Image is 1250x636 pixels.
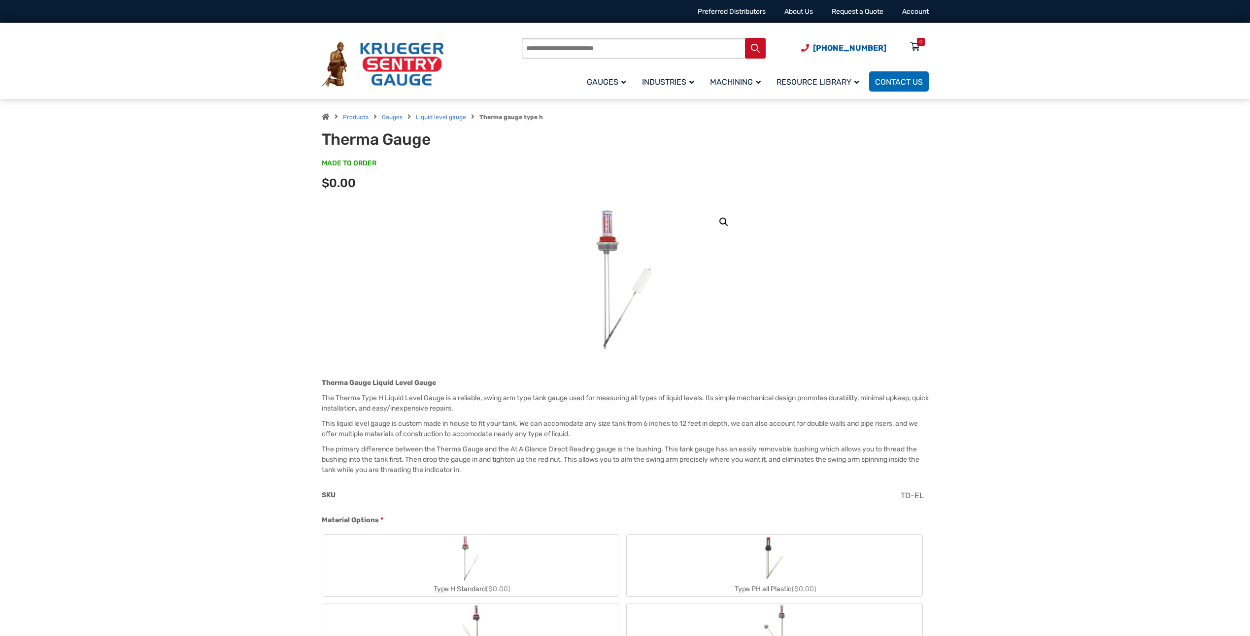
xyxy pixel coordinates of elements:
div: Type H Standard [323,582,619,596]
a: Gauges [382,114,403,121]
span: Contact Us [875,77,923,87]
div: 0 [919,38,922,46]
span: Industries [642,77,694,87]
p: This liquid level gauge is custom made in house to fit your tank. We can accomodate any size tank... [322,418,929,439]
h1: Therma Gauge [322,130,565,149]
span: ($0.00) [792,585,816,593]
a: View full-screen image gallery [715,213,733,231]
span: Machining [710,77,761,87]
span: ($0.00) [486,585,510,593]
label: Type H Standard [323,535,619,596]
a: Preferred Distributors [698,7,766,16]
a: Machining [704,70,771,93]
strong: Therma gauge type h [479,114,543,121]
p: The primary difference between the Therma Gauge and the At A Glance Direct Reading gauge is the b... [322,444,929,475]
span: SKU [322,491,336,499]
span: Gauges [587,77,626,87]
a: Resource Library [771,70,869,93]
a: Liquid level gauge [416,114,466,121]
a: Products [343,114,369,121]
abbr: required [380,515,383,525]
a: Account [902,7,929,16]
img: Krueger Sentry Gauge [322,42,444,87]
span: TD-EL [901,491,924,500]
span: MADE TO ORDER [322,159,376,168]
img: Therma Gauge [551,205,699,353]
a: Gauges [581,70,636,93]
span: Material Options [322,516,379,524]
a: Request a Quote [832,7,883,16]
a: Contact Us [869,71,929,92]
span: [PHONE_NUMBER] [813,43,886,53]
label: Type PH all Plastic [627,535,922,596]
strong: Therma Gauge Liquid Level Gauge [322,379,436,387]
a: Phone Number (920) 434-8860 [801,42,886,54]
a: Industries [636,70,704,93]
p: The Therma Type H Liquid Level Gauge is a reliable, swing arm type tank gauge used for measuring ... [322,393,929,413]
a: About Us [784,7,813,16]
span: Resource Library [777,77,859,87]
span: $0.00 [322,176,356,190]
div: Type PH all Plastic [627,582,922,596]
